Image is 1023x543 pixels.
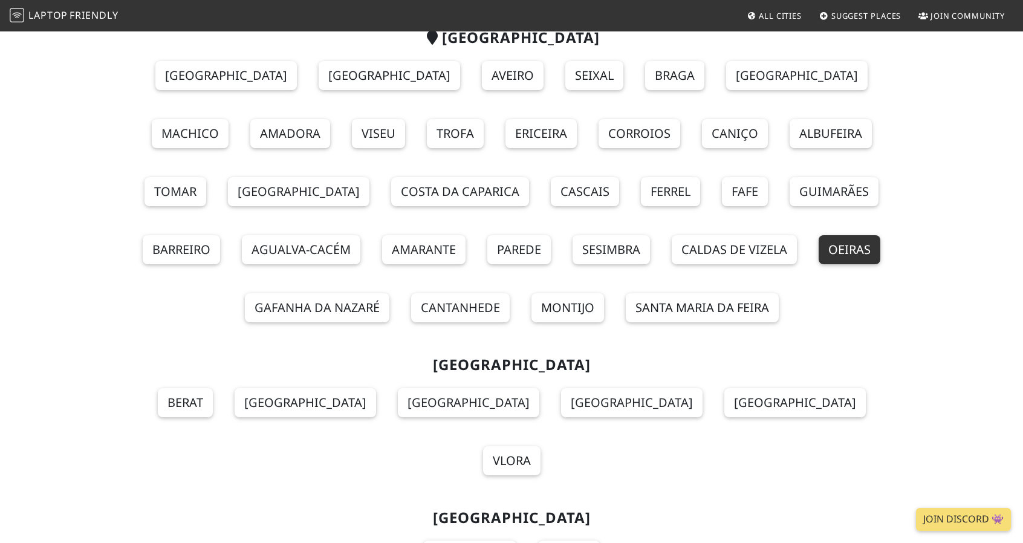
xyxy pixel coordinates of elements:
a: Costa da Caparica [391,177,529,206]
a: Seixal [565,61,623,90]
a: Sesimbra [573,235,650,264]
a: Aveiro [482,61,544,90]
a: Caniço [702,119,768,148]
a: Montijo [531,293,604,322]
a: Tomar [145,177,206,206]
a: Braga [645,61,704,90]
a: [GEOGRAPHIC_DATA] [319,61,460,90]
a: Cantanhede [411,293,510,322]
h2: [GEOGRAPHIC_DATA] [120,356,903,374]
a: Machico [152,119,229,148]
a: Fafe [722,177,768,206]
a: [GEOGRAPHIC_DATA] [155,61,297,90]
a: Vlora [483,446,541,475]
a: Ferrel [641,177,700,206]
a: Suggest Places [814,5,906,27]
a: Barreiro [143,235,220,264]
a: Join Community [914,5,1010,27]
h2: [GEOGRAPHIC_DATA] [120,29,903,47]
a: Trofa [427,119,484,148]
a: Corroios [599,119,680,148]
span: Friendly [70,8,118,22]
a: [GEOGRAPHIC_DATA] [398,388,539,417]
a: Albufeira [790,119,872,148]
a: [GEOGRAPHIC_DATA] [561,388,703,417]
span: Suggest Places [831,10,901,21]
a: Ericeira [505,119,577,148]
a: [GEOGRAPHIC_DATA] [228,177,369,206]
a: Amadora [250,119,330,148]
a: LaptopFriendly LaptopFriendly [10,5,119,27]
a: Caldas de Vizela [672,235,797,264]
span: Join Community [930,10,1005,21]
img: LaptopFriendly [10,8,24,22]
a: Amarante [382,235,466,264]
a: Cascais [551,177,619,206]
a: Oeiras [819,235,880,264]
a: Viseu [352,119,405,148]
a: [GEOGRAPHIC_DATA] [235,388,376,417]
span: All Cities [759,10,802,21]
h2: [GEOGRAPHIC_DATA] [120,509,903,527]
a: Parede [487,235,551,264]
a: Berat [158,388,213,417]
a: Join Discord 👾 [916,508,1011,531]
span: Laptop [28,8,68,22]
a: Agualva-Cacém [242,235,360,264]
a: All Cities [742,5,807,27]
a: Santa Maria da Feira [626,293,779,322]
a: [GEOGRAPHIC_DATA] [726,61,868,90]
a: Gafanha da Nazaré [245,293,389,322]
a: Guimarães [790,177,878,206]
a: [GEOGRAPHIC_DATA] [724,388,866,417]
